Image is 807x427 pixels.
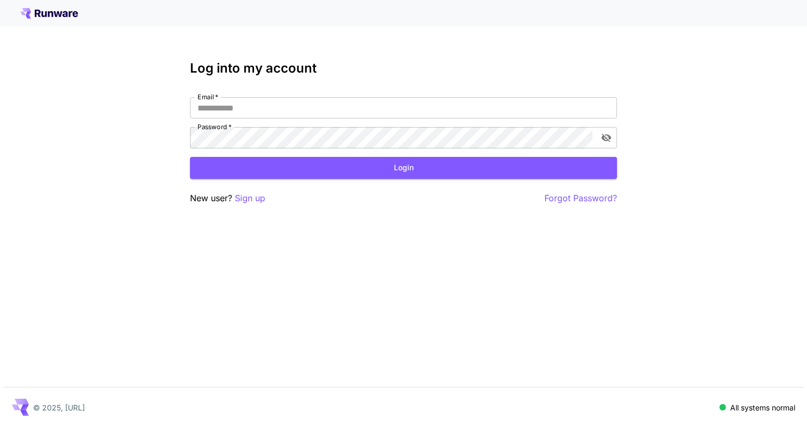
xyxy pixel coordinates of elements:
[33,402,85,413] p: © 2025, [URL]
[197,92,218,101] label: Email
[544,192,617,205] button: Forgot Password?
[235,192,265,205] button: Sign up
[597,128,616,147] button: toggle password visibility
[730,402,795,413] p: All systems normal
[190,157,617,179] button: Login
[190,192,265,205] p: New user?
[197,122,232,131] label: Password
[190,61,617,76] h3: Log into my account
